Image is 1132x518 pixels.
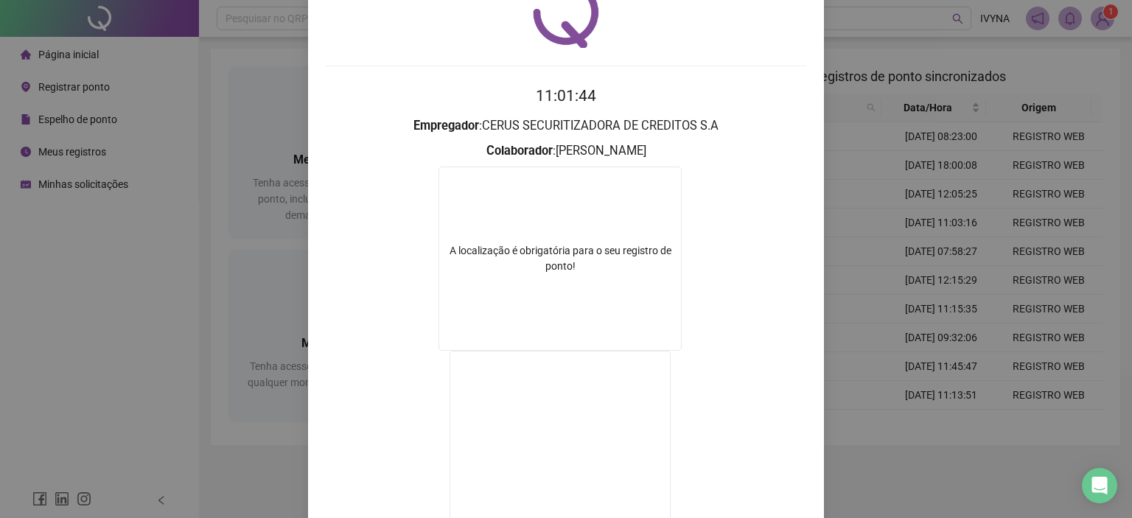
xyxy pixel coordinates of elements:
strong: Empregador [413,119,479,133]
time: 11:01:44 [536,87,596,105]
strong: Colaborador [486,144,553,158]
div: A localização é obrigatória para o seu registro de ponto! [439,243,681,274]
h3: : [PERSON_NAME] [326,141,806,161]
div: Open Intercom Messenger [1082,468,1117,503]
h3: : CERUS SECURITIZADORA DE CREDITOS S.A [326,116,806,136]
